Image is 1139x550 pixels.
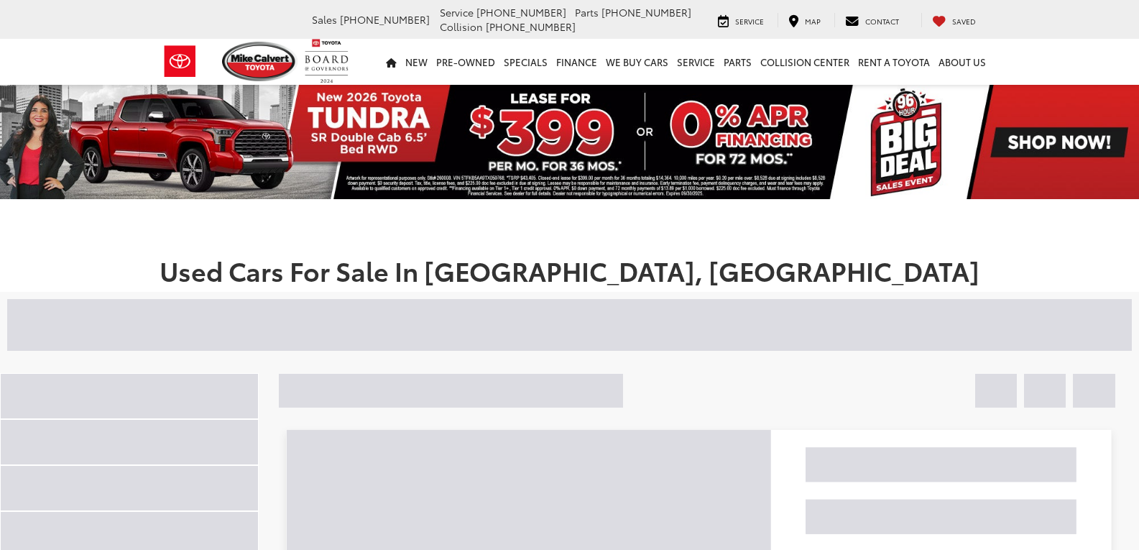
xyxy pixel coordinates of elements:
a: Parts [719,39,756,85]
span: Map [805,16,821,27]
a: Finance [552,39,601,85]
a: Contact [834,13,910,27]
span: Collision [440,19,483,34]
a: Specials [499,39,552,85]
img: Mike Calvert Toyota [222,42,298,81]
a: Rent a Toyota [854,39,934,85]
span: [PHONE_NUMBER] [476,5,566,19]
span: [PHONE_NUMBER] [486,19,576,34]
a: Service [673,39,719,85]
a: New [401,39,432,85]
a: Collision Center [756,39,854,85]
span: Saved [952,16,976,27]
span: Service [440,5,474,19]
span: [PHONE_NUMBER] [340,12,430,27]
a: Map [778,13,831,27]
span: [PHONE_NUMBER] [601,5,691,19]
a: My Saved Vehicles [921,13,987,27]
a: WE BUY CARS [601,39,673,85]
a: Home [382,39,401,85]
a: About Us [934,39,990,85]
img: Toyota [153,38,207,85]
span: Parts [575,5,599,19]
span: Service [735,16,764,27]
span: Sales [312,12,337,27]
span: Contact [865,16,899,27]
a: Service [707,13,775,27]
a: Pre-Owned [432,39,499,85]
